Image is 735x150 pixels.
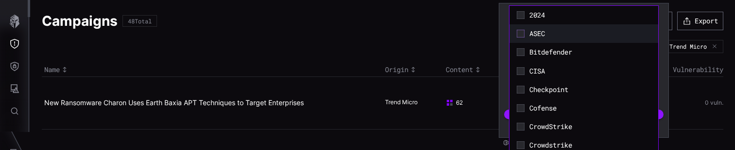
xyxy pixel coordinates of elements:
span: ASEC [529,29,651,38]
label: Saved Filter Set [509,4,659,13]
th: Vulnerability [652,63,723,77]
div: 62 [446,99,490,107]
a: New Ransomware Charon Uses Earth Baxia APT Techniques to Target Enterprises [44,98,304,107]
h1: Campaigns [42,12,118,30]
div: Toggle sort direction [385,65,441,74]
div: Toggle sort direction [446,65,498,74]
div: : [666,43,710,50]
span: Trend Micro [669,43,707,50]
span: Checkpoint [529,85,651,94]
div: 48 Total [128,18,152,24]
div: 0 vuln. [655,99,723,106]
a: Techniques [503,139,547,147]
div: Trend Micro [385,98,434,107]
span: Crowdstrike [529,141,651,150]
span: CISA [529,67,651,75]
button: Export [677,12,723,30]
span: 2024 [529,11,651,19]
span: Cofense [529,104,651,112]
span: Bitdefender [529,48,651,56]
div: Toggle sort direction [44,65,380,74]
span: CrowdStrike [529,122,651,131]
